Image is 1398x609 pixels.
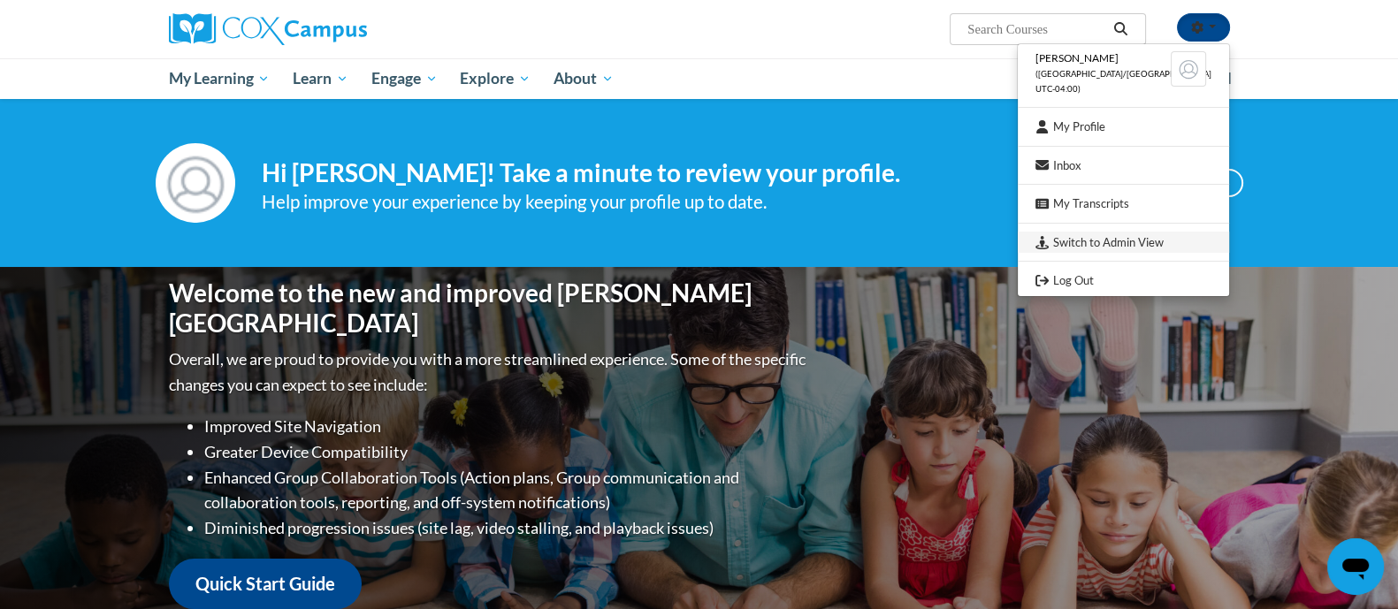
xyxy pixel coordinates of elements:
a: About [542,58,625,99]
a: My Transcripts [1018,193,1229,215]
a: Inbox [1018,155,1229,177]
img: Profile Image [156,143,235,223]
li: Enhanced Group Collaboration Tools (Action plans, Group communication and collaboration tools, re... [204,465,810,516]
span: [PERSON_NAME] [1035,51,1119,65]
h4: Hi [PERSON_NAME]! Take a minute to review your profile. [262,158,1107,188]
span: About [554,68,614,89]
button: Search [1107,19,1134,40]
li: Greater Device Compatibility [204,439,810,465]
div: Help improve your experience by keeping your profile up to date. [262,187,1107,217]
span: ([GEOGRAPHIC_DATA]/[GEOGRAPHIC_DATA] UTC-04:00) [1035,69,1211,94]
div: Main menu [142,58,1257,99]
input: Search Courses [966,19,1107,40]
a: Cox Campus [169,13,505,45]
a: Quick Start Guide [169,559,362,609]
a: Engage [360,58,449,99]
img: Cox Campus [169,13,367,45]
a: My Learning [157,58,282,99]
a: Logout [1018,270,1229,292]
li: Improved Site Navigation [204,414,810,439]
h1: Welcome to the new and improved [PERSON_NAME][GEOGRAPHIC_DATA] [169,278,810,338]
p: Overall, we are proud to provide you with a more streamlined experience. Some of the specific cha... [169,346,810,398]
button: Account Settings [1177,13,1230,42]
span: My Learning [168,68,270,89]
li: Diminished progression issues (site lag, video stalling, and playback issues) [204,515,810,541]
img: Learner Profile Avatar [1171,51,1206,87]
iframe: Button to launch messaging window [1327,538,1384,595]
a: My Profile [1018,116,1229,138]
span: Explore [460,68,531,89]
span: Engage [371,68,438,89]
a: Switch to Admin View [1018,232,1229,254]
a: Learn [281,58,360,99]
span: Learn [293,68,348,89]
a: Explore [448,58,542,99]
